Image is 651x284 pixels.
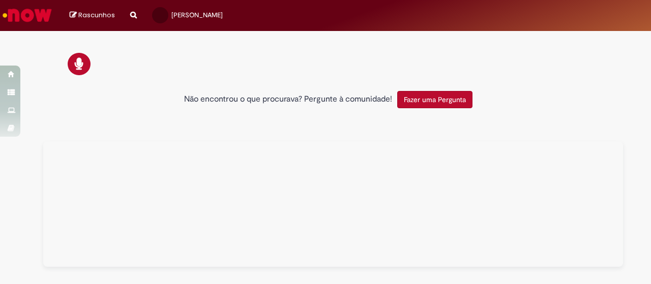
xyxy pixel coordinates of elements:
a: Rascunhos [70,11,115,20]
img: ServiceNow [1,5,53,25]
span: Rascunhos [78,10,115,20]
button: Fazer uma Pergunta [397,91,472,108]
h2: Não encontrou o que procurava? Pergunte à comunidade! [184,95,392,104]
div: Tudo [43,141,623,267]
span: [PERSON_NAME] [171,11,223,19]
